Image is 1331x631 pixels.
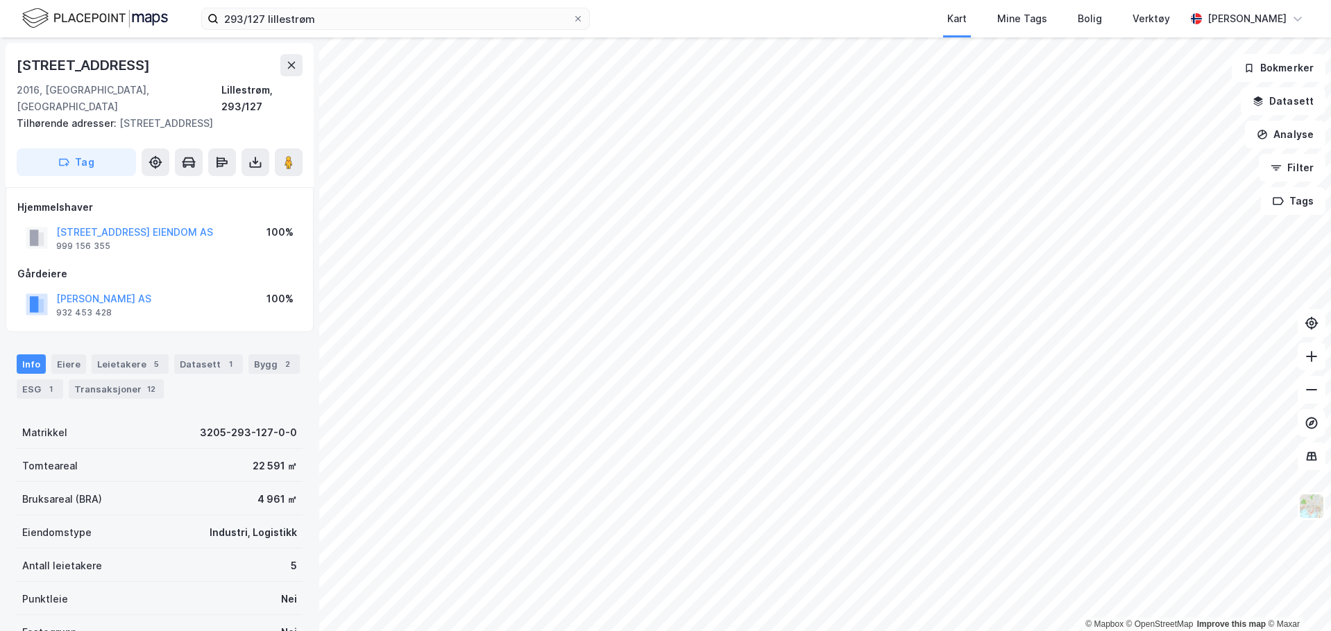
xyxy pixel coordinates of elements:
[44,382,58,396] div: 1
[997,10,1047,27] div: Mine Tags
[17,54,153,76] div: [STREET_ADDRESS]
[69,379,164,399] div: Transaksjoner
[17,199,302,216] div: Hjemmelshaver
[1259,154,1325,182] button: Filter
[281,591,297,607] div: Nei
[291,557,297,574] div: 5
[51,354,86,374] div: Eiere
[253,458,297,474] div: 22 591 ㎡
[17,115,291,132] div: [STREET_ADDRESS]
[947,10,967,27] div: Kart
[1207,10,1287,27] div: [PERSON_NAME]
[1126,619,1194,629] a: OpenStreetMap
[219,8,573,29] input: Søk på adresse, matrikkel, gårdeiere, leietakere eller personer
[1241,87,1325,115] button: Datasett
[22,491,102,508] div: Bruksareal (BRA)
[1085,619,1124,629] a: Mapbox
[92,354,169,374] div: Leietakere
[17,354,46,374] div: Info
[1298,493,1325,519] img: Z
[1078,10,1102,27] div: Bolig
[266,224,294,241] div: 100%
[17,82,221,115] div: 2016, [GEOGRAPHIC_DATA], [GEOGRAPHIC_DATA]
[1232,54,1325,82] button: Bokmerker
[22,557,102,574] div: Antall leietakere
[56,307,112,318] div: 932 453 428
[22,524,92,541] div: Eiendomstype
[1245,121,1325,148] button: Analyse
[1197,619,1266,629] a: Improve this map
[248,354,300,374] div: Bygg
[22,458,78,474] div: Tomteareal
[174,354,243,374] div: Datasett
[17,148,136,176] button: Tag
[223,357,237,371] div: 1
[1262,564,1331,631] div: Kontrollprogram for chat
[1262,564,1331,631] iframe: Chat Widget
[144,382,158,396] div: 12
[17,117,119,129] span: Tilhørende adresser:
[221,82,303,115] div: Lillestrøm, 293/127
[280,357,294,371] div: 2
[210,524,297,541] div: Industri, Logistikk
[149,357,163,371] div: 5
[1261,187,1325,215] button: Tags
[56,241,110,252] div: 999 156 355
[1133,10,1170,27] div: Verktøy
[22,6,168,31] img: logo.f888ab2527a4732fd821a326f86c7f29.svg
[17,379,63,399] div: ESG
[17,266,302,282] div: Gårdeiere
[22,591,68,607] div: Punktleie
[257,491,297,508] div: 4 961 ㎡
[266,291,294,307] div: 100%
[22,424,67,441] div: Matrikkel
[200,424,297,441] div: 3205-293-127-0-0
